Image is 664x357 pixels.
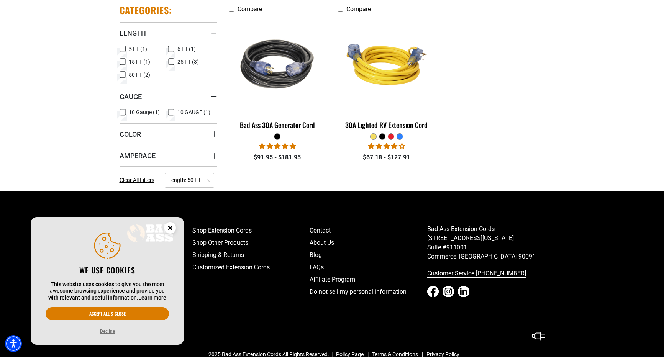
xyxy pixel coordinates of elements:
[346,5,371,13] span: Compare
[259,142,296,150] span: 5.00 stars
[238,5,262,13] span: Compare
[310,286,427,298] a: Do not sell my personal information
[192,237,310,249] a: Shop Other Products
[338,20,435,108] img: yellow
[165,173,214,188] span: Length: 50 FT
[156,217,184,241] button: Close this option
[310,249,427,261] a: Blog
[192,224,310,237] a: Shop Extension Cords
[192,261,310,273] a: Customized Extension Cords
[120,177,154,183] span: Clear All Filters
[427,267,545,280] a: call 833-674-1699
[229,153,326,162] div: $91.95 - $181.95
[310,261,427,273] a: FAQs
[129,46,147,52] span: 5 FT (1)
[120,123,217,145] summary: Color
[338,121,435,128] div: 30A Lighted RV Extension Cord
[310,237,427,249] a: About Us
[31,217,184,345] aside: Cookie Consent
[338,153,435,162] div: $67.18 - $127.91
[46,307,169,320] button: Accept all & close
[138,295,166,301] a: This website uses cookies to give you the most awesome browsing experience and provide you with r...
[229,20,326,108] img: black
[177,59,199,64] span: 25 FT (3)
[120,176,157,184] a: Clear All Filters
[129,110,160,115] span: 10 Gauge (1)
[458,286,469,297] a: LinkedIn - open in a new tab
[46,265,169,275] h2: We use cookies
[46,281,169,301] p: This website uses cookies to give you the most awesome browsing experience and provide you with r...
[229,16,326,133] a: black Bad Ass 30A Generator Cord
[368,142,405,150] span: 4.11 stars
[310,224,427,237] a: Contact
[427,286,439,297] a: Facebook - open in a new tab
[427,224,545,261] p: Bad Ass Extension Cords [STREET_ADDRESS][US_STATE] Suite #911001 Commerce, [GEOGRAPHIC_DATA] 90091
[129,59,150,64] span: 15 FT (1)
[165,176,214,183] a: Length: 50 FT
[120,130,141,139] span: Color
[310,273,427,286] a: Affiliate Program
[443,286,454,297] a: Instagram - open in a new tab
[120,86,217,107] summary: Gauge
[120,151,156,160] span: Amperage
[120,22,217,44] summary: Length
[98,328,117,335] button: Decline
[120,4,172,16] h2: Categories:
[5,335,22,352] div: Accessibility Menu
[338,16,435,133] a: yellow 30A Lighted RV Extension Cord
[120,29,146,38] span: Length
[177,110,210,115] span: 10 GAUGE (1)
[177,46,196,52] span: 6 FT (1)
[129,72,150,77] span: 50 FT (2)
[120,145,217,166] summary: Amperage
[192,249,310,261] a: Shipping & Returns
[229,121,326,128] div: Bad Ass 30A Generator Cord
[120,92,142,101] span: Gauge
